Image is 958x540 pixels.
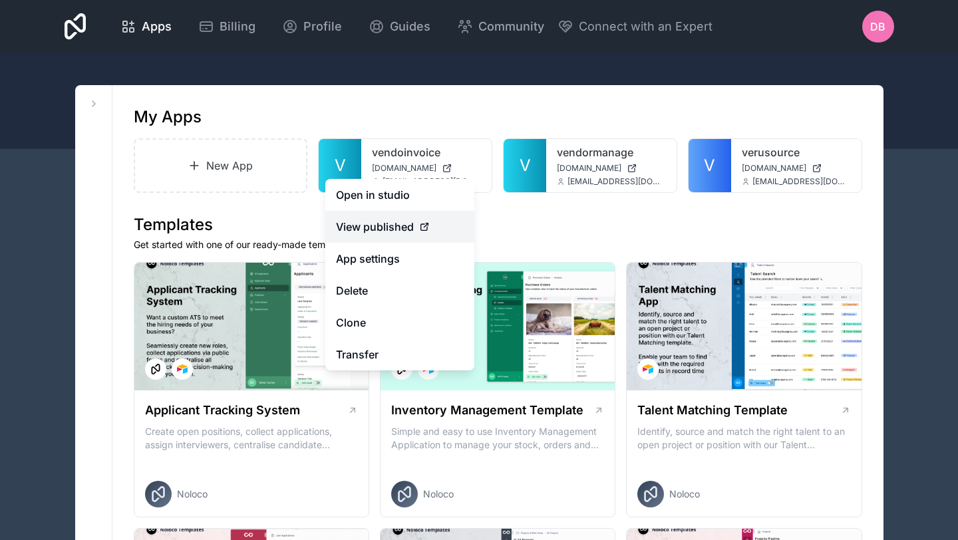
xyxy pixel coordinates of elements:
a: verusource [742,144,851,160]
button: Connect with an Expert [558,17,713,36]
a: vendormanage [557,144,666,160]
a: View published [325,211,474,243]
img: Airtable Logo [643,364,653,374]
span: V [520,155,531,176]
a: V [319,139,361,192]
span: [EMAIL_ADDRESS][DOMAIN_NAME] [567,176,666,187]
a: Billing [188,12,266,41]
span: Noloco [177,487,208,501]
a: Open in studio [325,179,474,211]
a: [DOMAIN_NAME] [557,163,666,174]
a: vendoinvoice [372,144,481,160]
a: Community [446,12,555,41]
span: DB [870,19,885,35]
p: Identify, source and match the right talent to an open project or position with our Talent Matchi... [637,425,850,452]
p: Simple and easy to use Inventory Management Application to manage your stock, orders and Manufact... [391,425,604,452]
button: Delete [325,275,474,307]
span: Noloco [669,487,700,501]
a: New App [134,138,308,193]
span: [EMAIL_ADDRESS][DOMAIN_NAME] [383,176,481,187]
span: [DOMAIN_NAME] [372,163,436,174]
span: V [335,155,346,176]
p: Create open positions, collect applications, assign interviewers, centralise candidate feedback a... [145,425,358,452]
a: [DOMAIN_NAME] [742,163,851,174]
span: Apps [142,17,172,36]
p: Get started with one of our ready-made templates [134,238,862,251]
a: App settings [325,243,474,275]
h1: My Apps [134,106,202,128]
a: Guides [358,12,441,41]
span: [DOMAIN_NAME] [557,163,621,174]
a: Profile [271,12,353,41]
span: [DOMAIN_NAME] [742,163,806,174]
a: Transfer [325,338,474,370]
h1: Applicant Tracking System [145,401,300,420]
a: Apps [110,12,182,41]
img: Airtable Logo [177,364,188,374]
span: Community [478,17,544,36]
span: [EMAIL_ADDRESS][DOMAIN_NAME] [752,176,851,187]
span: Profile [303,17,342,36]
a: Clone [325,307,474,338]
span: Connect with an Expert [579,17,713,36]
h1: Templates [134,214,862,235]
a: [DOMAIN_NAME] [372,163,481,174]
h1: Inventory Management Template [391,401,583,420]
a: V [689,139,731,192]
span: View published [336,219,414,235]
a: V [504,139,546,192]
span: Billing [220,17,255,36]
h1: Talent Matching Template [637,401,788,420]
span: Noloco [423,487,454,501]
span: V [704,155,715,176]
span: Guides [390,17,430,36]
